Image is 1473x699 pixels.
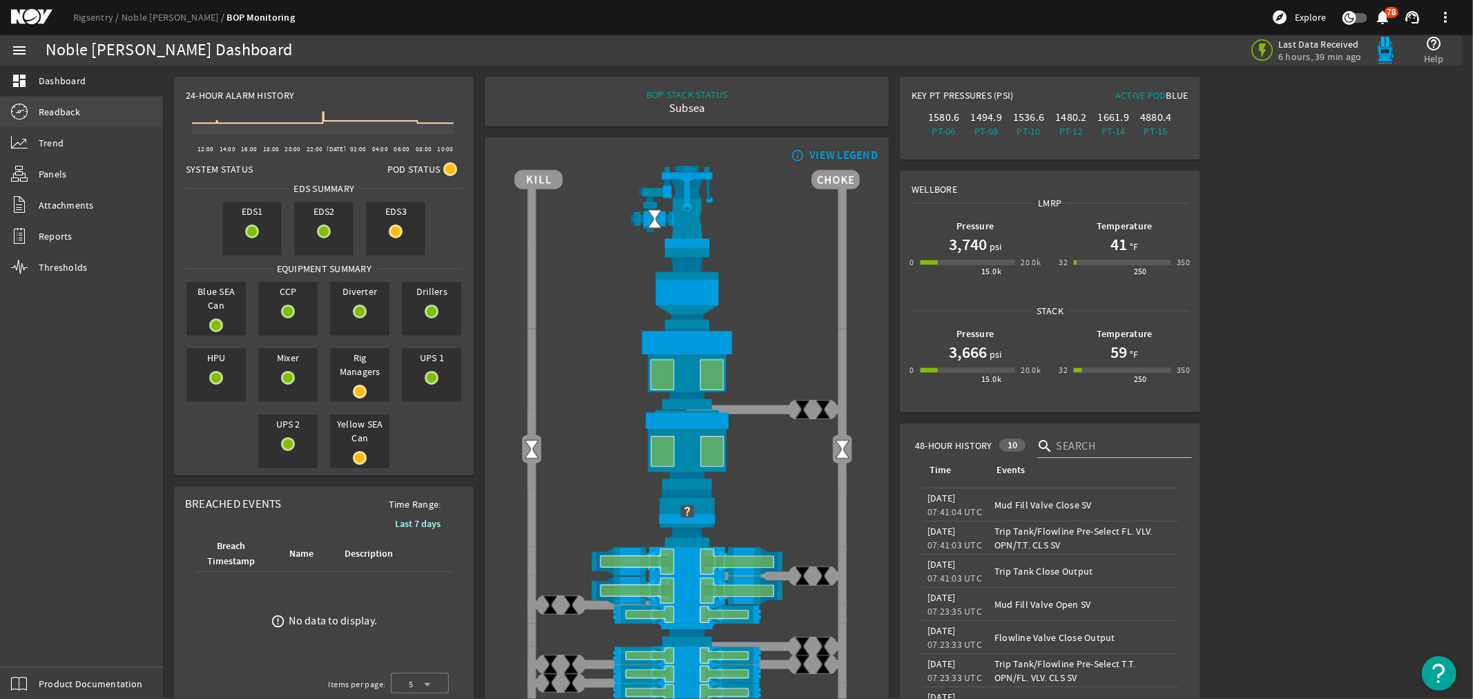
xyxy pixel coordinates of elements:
[1429,1,1462,34] button: more_vert
[930,463,951,478] div: Time
[1059,363,1068,377] div: 32
[514,624,860,647] img: BopBodyShearBottom.png
[1032,304,1068,318] span: Stack
[956,220,994,233] b: Pressure
[809,149,878,162] div: VIEW LEGEND
[73,11,122,23] a: Rigsentry
[981,372,1001,386] div: 15.0k
[1137,124,1174,138] div: PT-15
[981,265,1001,278] div: 15.0k
[968,124,1005,138] div: PT-08
[1059,256,1068,269] div: 32
[1010,124,1047,138] div: PT-10
[402,282,461,301] span: Drillers
[994,463,1166,478] div: Events
[394,145,410,153] text: 06:00
[987,347,1002,361] span: psi
[927,638,982,651] legacy-datetime-component: 07:23:33 UTC
[949,341,987,363] h1: 3,666
[1371,37,1399,64] img: Bluepod.svg
[994,597,1172,611] div: Mud Fill Valve Open SV
[514,605,860,624] img: PipeRamOpen.png
[272,262,376,276] span: Equipment Summary
[11,42,28,59] mat-icon: menu
[514,490,860,546] img: RiserConnectorUnknownBlock.png
[328,678,385,691] div: Items per page:
[994,631,1172,644] div: Flowline Valve Close Output
[387,162,441,176] span: Pod Status
[987,240,1002,253] span: psi
[198,145,213,153] text: 12:00
[343,546,405,562] div: Description
[402,348,461,367] span: UPS 1
[1052,124,1089,138] div: PT-12
[1052,111,1089,124] div: 1480.2
[186,282,246,315] span: Blue SEA Can
[540,654,561,675] img: ValveClose.png
[792,636,813,657] img: ValveClose.png
[1404,9,1421,26] mat-icon: support_agent
[1127,347,1139,361] span: °F
[514,547,860,576] img: ShearRamOpen.png
[378,497,452,511] span: Time Range:
[927,558,956,571] legacy-datetime-component: [DATE]
[186,348,246,367] span: HPU
[416,145,432,153] text: 08:00
[925,111,962,124] div: 1580.6
[994,524,1172,552] div: Trip Tank/Flowline Pre-Select FL. VLV. OPN/T.T. CLS SV
[788,150,805,161] mat-icon: info_outline
[1177,256,1190,269] div: 350
[39,229,73,243] span: Reports
[832,439,853,459] img: Valve2Open.png
[999,439,1026,452] div: 10
[909,363,914,377] div: 0
[1110,341,1127,363] h1: 59
[927,624,956,637] legacy-datetime-component: [DATE]
[1095,111,1132,124] div: 1661.9
[227,11,296,24] a: BOP Monitoring
[1097,220,1153,233] b: Temperature
[646,88,728,102] div: BOP STACK STATUS
[39,136,64,150] span: Trend
[927,605,982,617] legacy-datetime-component: 07:23:35 UTC
[813,566,834,586] img: ValveClose.png
[384,511,452,536] button: Last 7 days
[330,348,389,381] span: Rig Managers
[1127,240,1139,253] span: °F
[927,591,956,604] legacy-datetime-component: [DATE]
[813,636,834,657] img: ValveClose.png
[366,202,425,221] span: EDS3
[11,73,28,89] mat-icon: dashboard
[204,539,258,569] div: Breach Timestamp
[927,671,982,684] legacy-datetime-component: 07:23:33 UTC
[330,414,389,448] span: Yellow SEA Can
[968,111,1005,124] div: 1494.9
[1177,363,1190,377] div: 350
[186,162,253,176] span: System Status
[1426,35,1443,52] mat-icon: help_outline
[1278,38,1362,50] span: Last Data Received
[1115,89,1166,102] span: Active Pod
[927,572,982,584] legacy-datetime-component: 07:41:03 UTC
[540,673,561,693] img: ValveClose.png
[39,74,86,88] span: Dashboard
[1134,372,1147,386] div: 250
[1266,6,1331,28] button: Explore
[1037,438,1054,454] i: search
[350,145,366,153] text: 02:00
[220,145,235,153] text: 14:00
[949,233,987,256] h1: 3,740
[1375,9,1392,26] mat-icon: notifications
[1057,438,1181,454] input: Search
[1137,111,1174,124] div: 4880.4
[1134,265,1147,278] div: 250
[289,182,359,195] span: EDS SUMMARY
[514,329,860,410] img: UpperAnnularOpen.png
[927,492,956,504] legacy-datetime-component: [DATE]
[792,566,813,586] img: ValveClose.png
[1097,327,1153,341] b: Temperature
[1278,50,1362,63] span: 6 hours, 39 min ago
[925,124,962,138] div: PT-06
[514,664,860,683] img: PipeRamOpen.png
[345,546,393,562] div: Description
